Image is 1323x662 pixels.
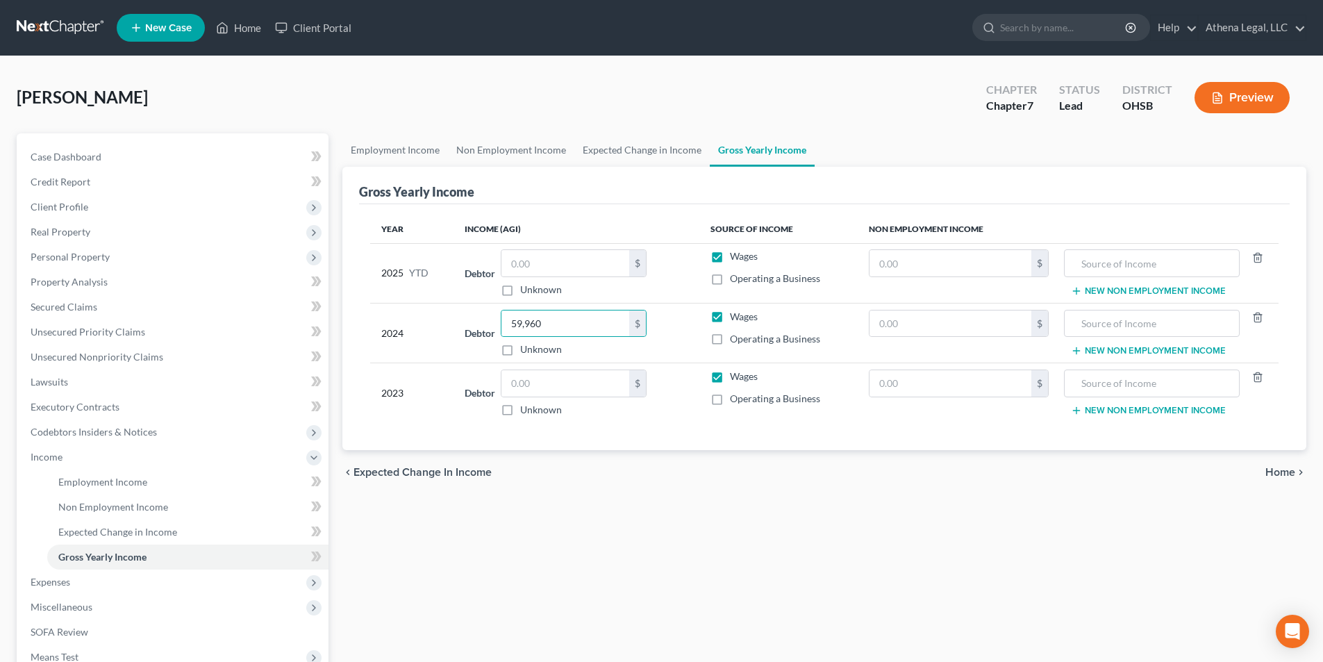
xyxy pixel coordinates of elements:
[986,82,1037,98] div: Chapter
[58,476,147,488] span: Employment Income
[1265,467,1295,478] span: Home
[1195,82,1290,113] button: Preview
[1122,98,1172,114] div: OHSB
[145,23,192,33] span: New Case
[31,226,90,238] span: Real Property
[409,266,428,280] span: YTD
[1276,615,1309,648] div: Open Intercom Messenger
[730,311,758,322] span: Wages
[1072,370,1231,397] input: Source of Income
[1199,15,1306,40] a: Athena Legal, LLC
[1122,82,1172,98] div: District
[1265,467,1306,478] button: Home chevron_right
[501,370,629,397] input: 0.00
[465,326,495,340] label: Debtor
[31,276,108,288] span: Property Analysis
[629,311,646,337] div: $
[19,144,328,169] a: Case Dashboard
[629,370,646,397] div: $
[501,311,629,337] input: 0.00
[268,15,358,40] a: Client Portal
[31,326,145,338] span: Unsecured Priority Claims
[342,467,353,478] i: chevron_left
[31,426,157,438] span: Codebtors Insiders & Notices
[31,201,88,213] span: Client Profile
[31,176,90,188] span: Credit Report
[19,395,328,420] a: Executory Contracts
[1059,98,1100,114] div: Lead
[1072,250,1231,276] input: Source of Income
[31,401,119,413] span: Executory Contracts
[19,620,328,645] a: SOFA Review
[370,215,454,243] th: Year
[1059,82,1100,98] div: Status
[699,215,858,243] th: Source of Income
[47,470,328,495] a: Employment Income
[342,467,492,478] button: chevron_left Expected Change in Income
[31,601,92,613] span: Miscellaneous
[353,467,492,478] span: Expected Change in Income
[1071,286,1226,297] button: New Non Employment Income
[869,250,1031,276] input: 0.00
[19,320,328,345] a: Unsecured Priority Claims
[1071,345,1226,356] button: New Non Employment Income
[520,342,562,356] label: Unknown
[31,376,68,388] span: Lawsuits
[869,370,1031,397] input: 0.00
[1000,15,1127,40] input: Search by name...
[448,133,574,167] a: Non Employment Income
[209,15,268,40] a: Home
[1031,250,1048,276] div: $
[730,392,820,404] span: Operating a Business
[359,183,474,200] div: Gross Yearly Income
[31,251,110,263] span: Personal Property
[47,545,328,570] a: Gross Yearly Income
[31,451,63,463] span: Income
[1151,15,1197,40] a: Help
[730,370,758,382] span: Wages
[342,133,448,167] a: Employment Income
[31,626,88,638] span: SOFA Review
[31,351,163,363] span: Unsecured Nonpriority Claims
[501,250,629,276] input: 0.00
[1031,311,1048,337] div: $
[47,520,328,545] a: Expected Change in Income
[730,333,820,345] span: Operating a Business
[47,495,328,520] a: Non Employment Income
[58,551,147,563] span: Gross Yearly Income
[381,370,442,417] div: 2023
[17,87,148,107] span: [PERSON_NAME]
[381,249,442,297] div: 2025
[1295,467,1306,478] i: chevron_right
[465,386,495,400] label: Debtor
[31,301,97,313] span: Secured Claims
[1027,99,1033,112] span: 7
[1071,405,1226,416] button: New Non Employment Income
[869,311,1031,337] input: 0.00
[381,310,442,357] div: 2024
[730,272,820,284] span: Operating a Business
[1072,311,1231,337] input: Source of Income
[858,215,1279,243] th: Non Employment Income
[58,501,168,513] span: Non Employment Income
[19,295,328,320] a: Secured Claims
[19,345,328,370] a: Unsecured Nonpriority Claims
[58,526,177,538] span: Expected Change in Income
[31,576,70,588] span: Expenses
[19,370,328,395] a: Lawsuits
[986,98,1037,114] div: Chapter
[19,270,328,295] a: Property Analysis
[454,215,699,243] th: Income (AGI)
[31,151,101,163] span: Case Dashboard
[710,133,815,167] a: Gross Yearly Income
[730,250,758,262] span: Wages
[520,403,562,417] label: Unknown
[574,133,710,167] a: Expected Change in Income
[19,169,328,195] a: Credit Report
[629,250,646,276] div: $
[520,283,562,297] label: Unknown
[465,266,495,281] label: Debtor
[1031,370,1048,397] div: $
